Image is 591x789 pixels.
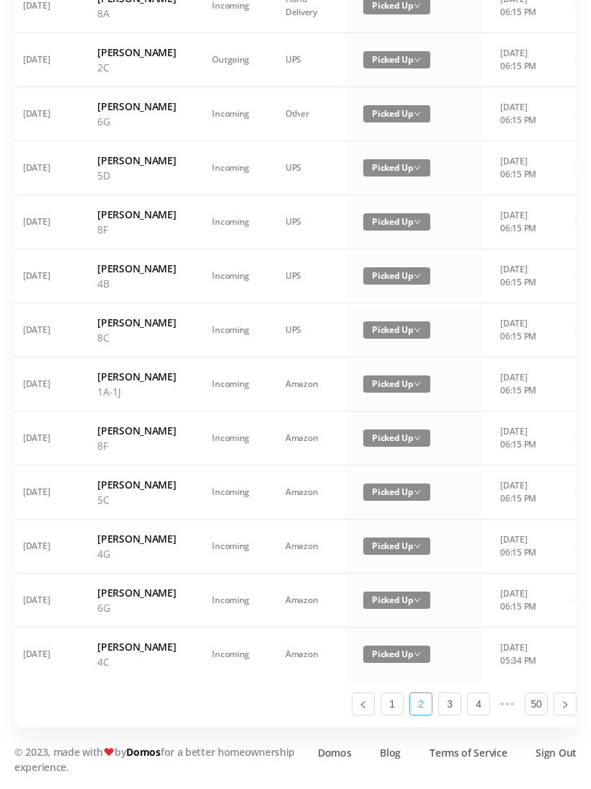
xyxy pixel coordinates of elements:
[363,429,430,447] span: Picked Up
[267,141,345,195] td: UPS
[267,520,345,574] td: Amazon
[194,520,267,574] td: Incoming
[194,574,267,628] td: Incoming
[97,207,176,222] h6: [PERSON_NAME]
[5,195,79,249] td: [DATE]
[363,159,430,177] span: Picked Up
[97,114,176,129] p: 6G
[267,357,345,411] td: Amazon
[5,465,79,520] td: [DATE]
[482,411,558,465] td: [DATE] 06:15 PM
[97,222,176,237] p: 8F
[194,33,267,87] td: Outgoing
[414,272,421,280] i: icon: down
[409,692,432,716] li: 2
[97,6,176,21] p: 8A
[561,700,569,709] i: icon: right
[414,543,421,550] i: icon: down
[414,56,421,63] i: icon: down
[97,531,176,546] h6: [PERSON_NAME]
[482,141,558,195] td: [DATE] 06:15 PM
[5,628,79,681] td: [DATE]
[410,693,432,715] a: 2
[496,692,519,716] li: Next 5 Pages
[194,465,267,520] td: Incoming
[363,375,430,393] span: Picked Up
[438,692,461,716] li: 3
[482,249,558,303] td: [DATE] 06:15 PM
[318,745,352,760] a: Domos
[5,411,79,465] td: [DATE]
[97,45,176,60] h6: [PERSON_NAME]
[5,574,79,628] td: [DATE]
[5,87,79,141] td: [DATE]
[414,164,421,171] i: icon: down
[414,110,421,117] i: icon: down
[363,538,430,555] span: Picked Up
[482,87,558,141] td: [DATE] 06:15 PM
[267,33,345,87] td: UPS
[97,585,176,600] h6: [PERSON_NAME]
[267,411,345,465] td: Amazon
[97,99,176,114] h6: [PERSON_NAME]
[467,692,490,716] li: 4
[14,744,303,775] p: © 2023, made with by for a better homeownership experience.
[363,592,430,609] span: Picked Up
[267,249,345,303] td: UPS
[482,357,558,411] td: [DATE] 06:15 PM
[194,303,267,357] td: Incoming
[267,303,345,357] td: UPS
[5,33,79,87] td: [DATE]
[482,33,558,87] td: [DATE] 06:15 PM
[194,141,267,195] td: Incoming
[5,357,79,411] td: [DATE]
[267,195,345,249] td: UPS
[414,326,421,334] i: icon: down
[414,651,421,658] i: icon: down
[194,411,267,465] td: Incoming
[352,692,375,716] li: Previous Page
[414,489,421,496] i: icon: down
[194,195,267,249] td: Incoming
[554,692,577,716] li: Next Page
[482,465,558,520] td: [DATE] 06:15 PM
[525,692,548,716] li: 50
[267,574,345,628] td: Amazon
[97,438,176,453] p: 8F
[363,213,430,231] span: Picked Up
[97,168,176,183] p: 5D
[97,60,176,75] p: 2C
[496,692,519,716] span: •••
[194,357,267,411] td: Incoming
[5,141,79,195] td: [DATE]
[525,693,547,715] a: 50
[97,546,176,561] p: 4G
[194,628,267,681] td: Incoming
[468,693,489,715] a: 4
[97,315,176,330] h6: [PERSON_NAME]
[381,693,403,715] a: 1
[97,600,176,615] p: 6G
[5,303,79,357] td: [DATE]
[482,195,558,249] td: [DATE] 06:15 PM
[97,153,176,168] h6: [PERSON_NAME]
[363,105,430,122] span: Picked Up
[97,261,176,276] h6: [PERSON_NAME]
[97,330,176,345] p: 8C
[97,477,176,492] h6: [PERSON_NAME]
[414,434,421,442] i: icon: down
[380,745,401,760] a: Blog
[414,597,421,604] i: icon: down
[97,423,176,438] h6: [PERSON_NAME]
[381,692,404,716] li: 1
[536,745,577,760] a: Sign Out
[5,249,79,303] td: [DATE]
[363,51,430,68] span: Picked Up
[482,628,558,681] td: [DATE] 05:34 PM
[5,520,79,574] td: [DATE]
[97,492,176,507] p: 5C
[363,267,430,285] span: Picked Up
[414,2,421,9] i: icon: down
[194,87,267,141] td: Incoming
[482,303,558,357] td: [DATE] 06:15 PM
